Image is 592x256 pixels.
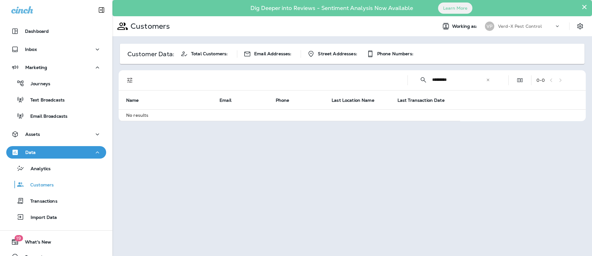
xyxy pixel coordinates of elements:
span: What's New [19,239,51,247]
p: Assets [25,132,40,137]
p: Verd-X Pest Control [498,24,542,29]
button: Customers [6,178,106,191]
span: Last Transaction Date [397,97,453,103]
button: Text Broadcasts [6,93,106,106]
span: Last Transaction Date [397,98,445,103]
button: Transactions [6,194,106,207]
p: Email Broadcasts [24,114,67,120]
button: Close [581,2,587,12]
span: Name [126,97,147,103]
button: Assets [6,128,106,140]
p: Transactions [24,199,57,204]
p: Marketing [25,65,47,70]
span: Phone [276,97,298,103]
span: 19 [14,235,23,241]
span: Phone [276,98,289,103]
button: Analytics [6,162,106,175]
button: Import Data [6,210,106,224]
div: VP [485,22,494,31]
p: Customers [128,22,170,31]
p: Import Data [24,215,57,221]
button: Learn More [438,2,472,14]
span: Total Customers: [191,51,228,57]
span: Last Location Name [332,98,374,103]
p: Dig Deeper into Reviews - Sentiment Analysis Now Available [232,7,431,9]
span: Email [220,97,239,103]
span: Name [126,98,139,103]
button: Email Broadcasts [6,109,106,122]
span: Email Addresses: [254,51,291,57]
button: Inbox [6,43,106,56]
p: Customer Data: [127,52,174,57]
button: Filters [124,74,136,86]
p: Customers [24,182,54,188]
button: Data [6,146,106,159]
button: Marketing [6,61,106,74]
span: Working as: [452,24,479,29]
p: Data [25,150,36,155]
div: 0 - 0 [536,78,545,83]
p: Analytics [24,166,51,172]
p: Dashboard [25,29,49,34]
p: Text Broadcasts [24,97,65,103]
button: Dashboard [6,25,106,37]
button: Collapse Search [417,74,430,86]
p: Inbox [25,47,37,52]
span: Phone Numbers: [377,51,413,57]
span: Street Addresses: [318,51,357,57]
button: 19What's New [6,236,106,248]
button: Settings [575,21,586,32]
button: Journeys [6,77,106,90]
span: Email [220,98,231,103]
button: Collapse Sidebar [93,4,110,16]
p: Journeys [24,81,50,87]
button: Edit Fields [514,74,526,86]
td: No results [119,109,460,121]
span: Last Location Name [332,97,382,103]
